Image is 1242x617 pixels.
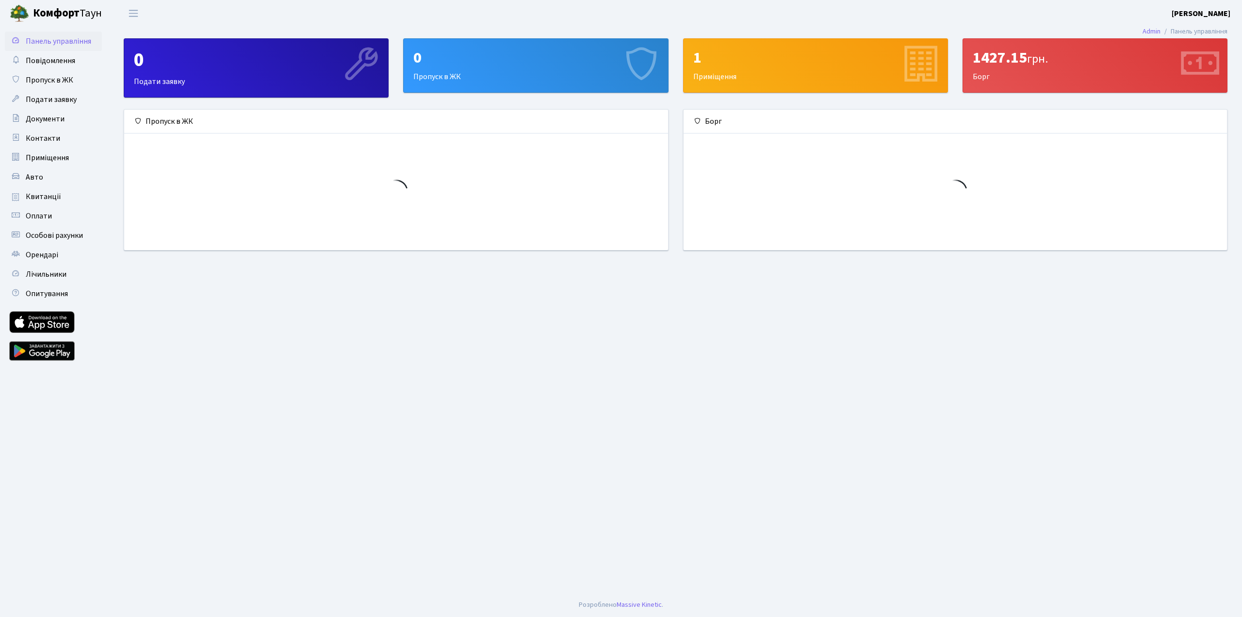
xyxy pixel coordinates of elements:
[5,51,102,70] a: Повідомлення
[403,38,668,93] a: 0Пропуск в ЖК
[5,265,102,284] a: Лічильники
[5,187,102,206] a: Квитанції
[5,32,102,51] a: Панель управління
[121,5,146,21] button: Переключити навігацію
[26,230,83,241] span: Особові рахунки
[5,226,102,245] a: Особові рахунки
[5,206,102,226] a: Оплати
[5,90,102,109] a: Подати заявку
[404,39,668,92] div: Пропуск в ЖК
[413,49,658,67] div: 0
[973,49,1217,67] div: 1427.15
[1172,8,1230,19] a: [PERSON_NAME]
[26,250,58,260] span: Орендарі
[26,75,73,85] span: Пропуск в ЖК
[963,39,1227,92] div: Борг
[5,284,102,303] a: Опитування
[26,288,68,299] span: Опитування
[617,600,662,610] a: Massive Kinetic
[5,245,102,265] a: Орендарі
[693,49,938,67] div: 1
[26,133,60,144] span: Контакти
[1143,26,1160,36] a: Admin
[124,110,668,133] div: Пропуск в ЖК
[1160,26,1227,37] li: Панель управління
[5,109,102,129] a: Документи
[26,55,75,66] span: Повідомлення
[5,167,102,187] a: Авто
[124,39,388,97] div: Подати заявку
[26,114,65,124] span: Документи
[134,49,378,72] div: 0
[33,5,102,22] span: Таун
[10,4,29,23] img: logo.png
[124,38,389,98] a: 0Подати заявку
[5,70,102,90] a: Пропуск в ЖК
[26,36,91,47] span: Панель управління
[26,152,69,163] span: Приміщення
[684,110,1227,133] div: Борг
[26,94,77,105] span: Подати заявку
[26,211,52,221] span: Оплати
[33,5,80,21] b: Комфорт
[26,191,61,202] span: Квитанції
[684,39,948,92] div: Приміщення
[1027,50,1048,67] span: грн.
[579,600,663,610] div: Розроблено .
[683,38,948,93] a: 1Приміщення
[5,129,102,148] a: Контакти
[26,269,66,280] span: Лічильники
[5,148,102,167] a: Приміщення
[1128,21,1242,42] nav: breadcrumb
[26,172,43,183] span: Авто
